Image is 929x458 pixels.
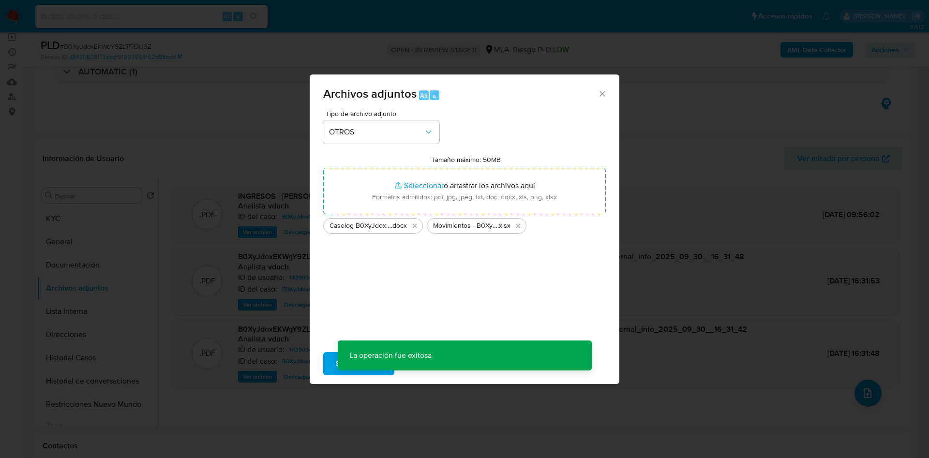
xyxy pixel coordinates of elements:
span: Movimientos - B0XyJdoxEKWgY9ZLTf7DiJ3Z_2025_09_17_21_56_04 [433,221,497,231]
span: Caselog B0XyJdoxEKWgY9ZLTf7DiJ3Z_2025_09_17_21_56_04 [330,221,391,231]
ul: Archivos seleccionados [323,214,606,234]
span: .xlsx [497,221,510,231]
p: La operación fue exitosa [338,340,443,370]
span: Archivos adjuntos [323,85,417,102]
button: Eliminar Caselog B0XyJdoxEKWgY9ZLTf7DiJ3Z_2025_09_17_21_56_04.docx [409,220,420,232]
span: Subir archivo [336,353,382,374]
span: .docx [391,221,407,231]
button: Subir archivo [323,352,394,375]
span: Cancelar [411,353,442,374]
span: Tipo de archivo adjunto [326,110,442,117]
span: Alt [420,91,428,100]
span: a [433,91,436,100]
button: OTROS [323,120,439,144]
button: Eliminar Movimientos - B0XyJdoxEKWgY9ZLTf7DiJ3Z_2025_09_17_21_56_04.xlsx [512,220,524,232]
span: OTROS [329,127,424,137]
button: Cerrar [598,89,606,98]
label: Tamaño máximo: 50MB [432,155,501,164]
